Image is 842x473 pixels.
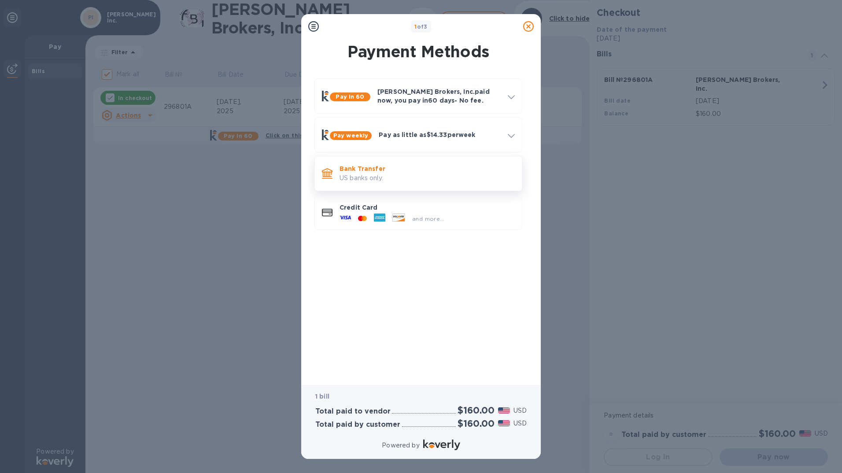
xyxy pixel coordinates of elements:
span: and more... [412,215,444,222]
b: of 3 [414,23,428,30]
p: Powered by [382,441,419,450]
b: Pay in 60 [336,93,364,100]
img: USD [498,420,510,426]
h2: $160.00 [458,418,495,429]
h1: Payment Methods [313,42,524,61]
h2: $160.00 [458,405,495,416]
img: USD [498,407,510,414]
b: 1 bill [315,393,329,400]
p: Bank Transfer [340,164,515,173]
span: 1 [414,23,417,30]
p: USD [513,419,527,428]
img: Logo [423,440,460,450]
p: [PERSON_NAME] Brokers, Inc. paid now, you pay in 60 days - No fee. [377,87,501,105]
b: Pay weekly [333,132,368,139]
p: Credit Card [340,203,515,212]
h3: Total paid to vendor [315,407,391,416]
p: US banks only. [340,174,515,183]
p: Pay as little as $14.33 per week [379,130,501,139]
h3: Total paid by customer [315,421,400,429]
p: USD [513,406,527,415]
